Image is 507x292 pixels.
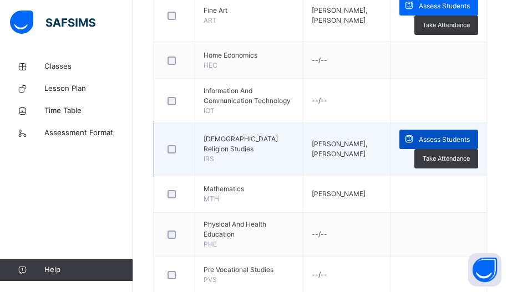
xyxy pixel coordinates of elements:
span: Assess Students [419,135,470,145]
span: Help [44,264,133,275]
td: --/-- [303,79,390,123]
span: [DEMOGRAPHIC_DATA] Religion Studies [204,134,295,154]
td: --/-- [303,42,390,79]
span: Assessment Format [44,127,133,139]
button: Open asap [468,253,501,286]
span: Take Attendance [423,21,470,30]
span: Take Attendance [423,154,470,163]
span: Mathematics [204,184,295,194]
img: safsims [10,11,95,34]
span: Home Economics [204,50,295,60]
span: ART [204,16,217,24]
span: Fine Art [204,6,295,16]
span: [PERSON_NAME] [312,189,366,198]
span: ICT [204,106,215,115]
span: IRS [204,155,214,163]
span: Assess Students [419,1,470,11]
span: Classes [44,61,133,72]
span: Information And Communication Technology [204,86,295,106]
span: PVS [204,275,217,284]
span: MTH [204,194,219,203]
span: PHE [204,240,217,248]
td: --/-- [303,213,390,257]
span: [PERSON_NAME], [PERSON_NAME] [312,140,367,158]
span: Pre Vocational Studies [204,265,295,275]
span: Physical And Health Education [204,219,295,239]
span: [PERSON_NAME], [PERSON_NAME] [312,6,367,24]
span: HEC [204,61,217,69]
span: Lesson Plan [44,83,133,94]
span: Time Table [44,105,133,116]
